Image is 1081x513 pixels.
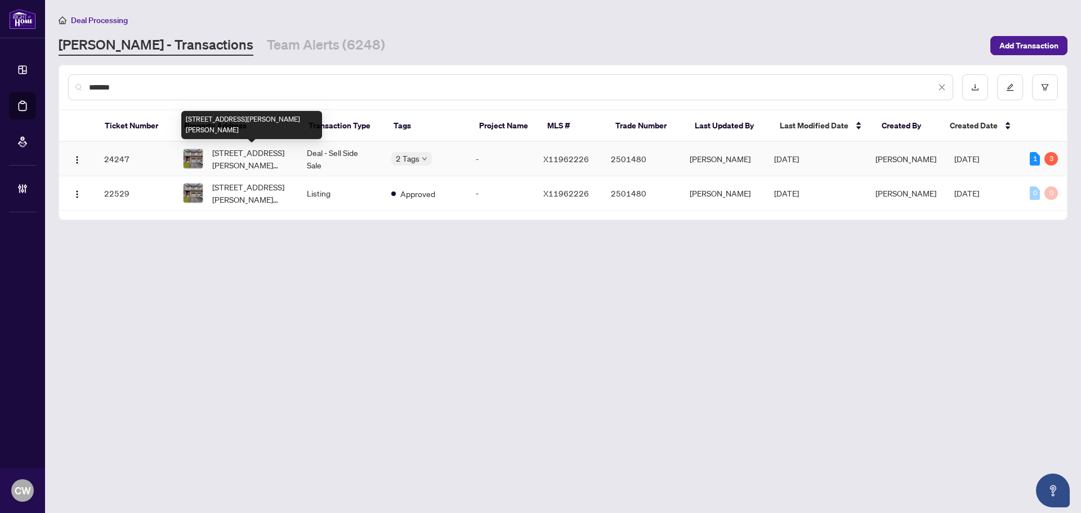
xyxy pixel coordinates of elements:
th: Last Updated By [686,110,771,142]
div: 0 [1030,186,1040,200]
button: Logo [68,150,86,168]
span: [STREET_ADDRESS][PERSON_NAME][PERSON_NAME] [212,181,289,206]
td: Listing [298,176,382,211]
span: 2 Tags [396,152,419,165]
a: [PERSON_NAME] - Transactions [59,35,253,56]
td: - [467,176,534,211]
button: download [962,74,988,100]
button: Add Transaction [990,36,1067,55]
td: 22529 [95,176,174,211]
span: [STREET_ADDRESS][PERSON_NAME][PERSON_NAME] [212,146,289,171]
th: MLS # [538,110,606,142]
span: Last Modified Date [780,119,848,132]
button: Open asap [1036,474,1070,507]
th: Created Date [941,110,1020,142]
img: thumbnail-img [184,184,203,203]
span: [PERSON_NAME] [875,154,936,164]
span: Created Date [950,119,998,132]
th: Project Name [470,110,538,142]
span: X11962226 [543,154,589,164]
span: Add Transaction [999,37,1058,55]
span: home [59,16,66,24]
td: 2501480 [602,176,681,211]
a: Team Alerts (6248) [267,35,385,56]
span: close [938,83,946,91]
span: down [422,156,427,162]
span: filter [1041,83,1049,91]
span: [DATE] [774,188,799,198]
th: Tags [385,110,470,142]
img: Logo [73,155,82,164]
td: [PERSON_NAME] [681,142,765,176]
img: logo [9,8,36,29]
span: [DATE] [774,154,799,164]
button: Logo [68,184,86,202]
span: [PERSON_NAME] [875,188,936,198]
span: CW [15,483,31,498]
button: edit [997,74,1023,100]
span: Deal Processing [71,15,128,25]
span: Approved [400,188,435,200]
span: [DATE] [954,154,979,164]
div: 1 [1030,152,1040,166]
span: download [971,83,979,91]
span: [DATE] [954,188,979,198]
td: Deal - Sell Side Sale [298,142,382,176]
td: 24247 [95,142,174,176]
div: 3 [1044,152,1058,166]
th: Trade Number [606,110,686,142]
button: filter [1032,74,1058,100]
span: edit [1006,83,1014,91]
img: thumbnail-img [184,149,203,168]
th: Property Address [175,110,300,142]
th: Last Modified Date [771,110,873,142]
span: X11962226 [543,188,589,198]
td: - [467,142,534,176]
th: Transaction Type [300,110,385,142]
th: Ticket Number [96,110,175,142]
div: 0 [1044,186,1058,200]
td: [PERSON_NAME] [681,176,765,211]
img: Logo [73,190,82,199]
div: [STREET_ADDRESS][PERSON_NAME][PERSON_NAME] [181,111,322,139]
th: Created By [873,110,941,142]
td: 2501480 [602,142,681,176]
